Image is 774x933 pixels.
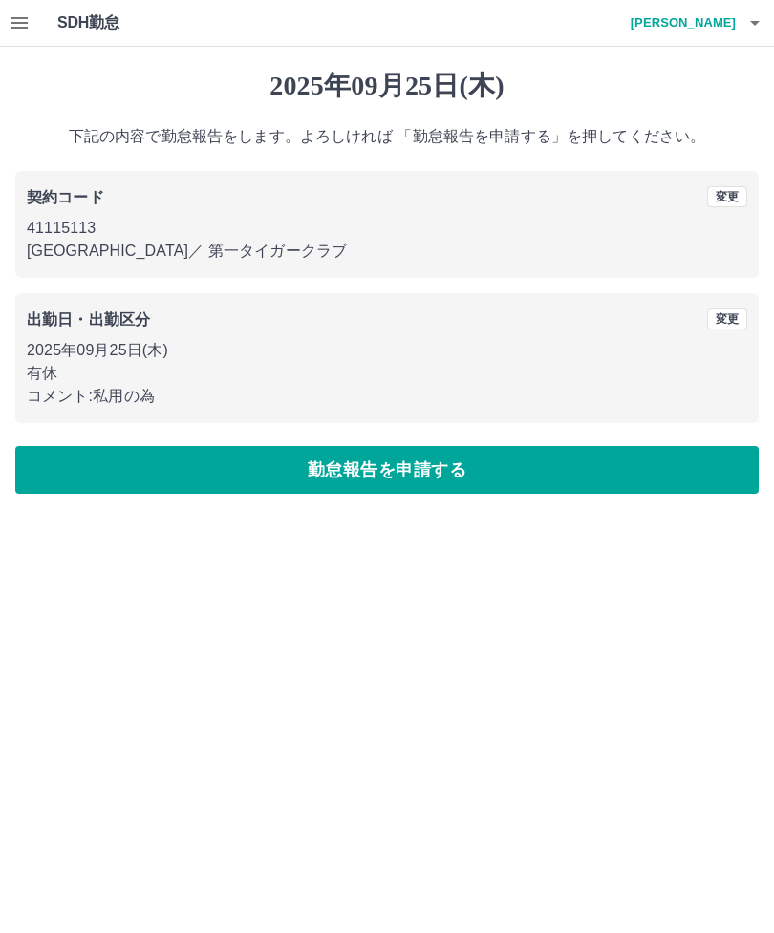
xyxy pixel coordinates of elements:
[15,446,759,494] button: 勤怠報告を申請する
[27,217,747,240] p: 41115113
[27,339,747,362] p: 2025年09月25日(木)
[27,189,104,205] b: 契約コード
[27,385,747,408] p: コメント: 私用の為
[707,186,747,207] button: 変更
[15,125,759,148] p: 下記の内容で勤怠報告をします。よろしければ 「勤怠報告を申請する」を押してください。
[27,311,150,328] b: 出勤日・出勤区分
[707,308,747,329] button: 変更
[15,70,759,102] h1: 2025年09月25日(木)
[27,362,747,385] p: 有休
[27,240,747,263] p: [GEOGRAPHIC_DATA] ／ 第一タイガークラブ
